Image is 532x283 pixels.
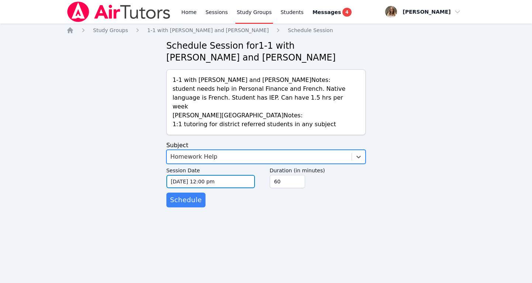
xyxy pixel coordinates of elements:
span: 1-1 with [PERSON_NAME] and [PERSON_NAME] Notes: [173,76,331,83]
label: Duration (in minutes) [270,164,366,175]
span: [PERSON_NAME][GEOGRAPHIC_DATA] Notes: [173,112,303,119]
span: Schedule Session [288,27,333,33]
span: Study Groups [93,27,128,33]
label: Session Date [166,164,255,175]
label: Subject [166,142,189,149]
img: Air Tutors [66,1,171,22]
div: Homework Help [170,152,218,161]
span: Schedule [170,195,202,205]
p: student needs help in Personal Finance and French. Native language is French. Student has IEP. Ca... [173,84,360,111]
a: 1-1 with [PERSON_NAME] and [PERSON_NAME] [147,27,269,34]
p: 1:1 tutoring for district referred students in any subject [173,120,360,129]
a: Schedule Session [288,27,333,34]
button: Schedule [166,193,205,207]
nav: Breadcrumb [66,27,466,34]
span: 1-1 with [PERSON_NAME] and [PERSON_NAME] [147,27,269,33]
a: Study Groups [93,27,128,34]
h2: Schedule Session for 1-1 with [PERSON_NAME] and [PERSON_NAME] [166,40,366,63]
span: 4 [342,8,351,17]
span: Messages [312,8,341,16]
